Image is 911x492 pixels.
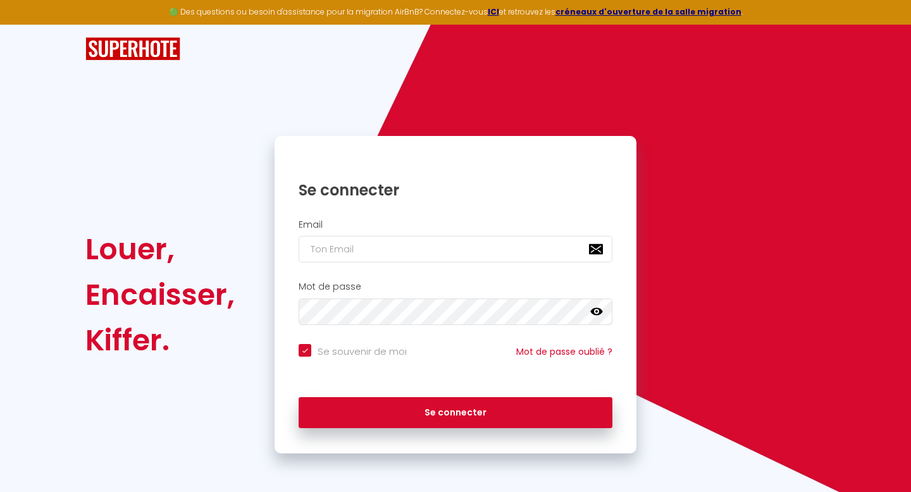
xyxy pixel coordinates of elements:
[299,236,612,262] input: Ton Email
[516,345,612,358] a: Mot de passe oublié ?
[488,6,499,17] a: ICI
[85,37,180,61] img: SuperHote logo
[555,6,741,17] a: créneaux d'ouverture de la salle migration
[299,219,612,230] h2: Email
[299,180,612,200] h1: Se connecter
[85,317,235,363] div: Kiffer.
[85,226,235,272] div: Louer,
[299,281,612,292] h2: Mot de passe
[299,397,612,429] button: Se connecter
[85,272,235,317] div: Encaisser,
